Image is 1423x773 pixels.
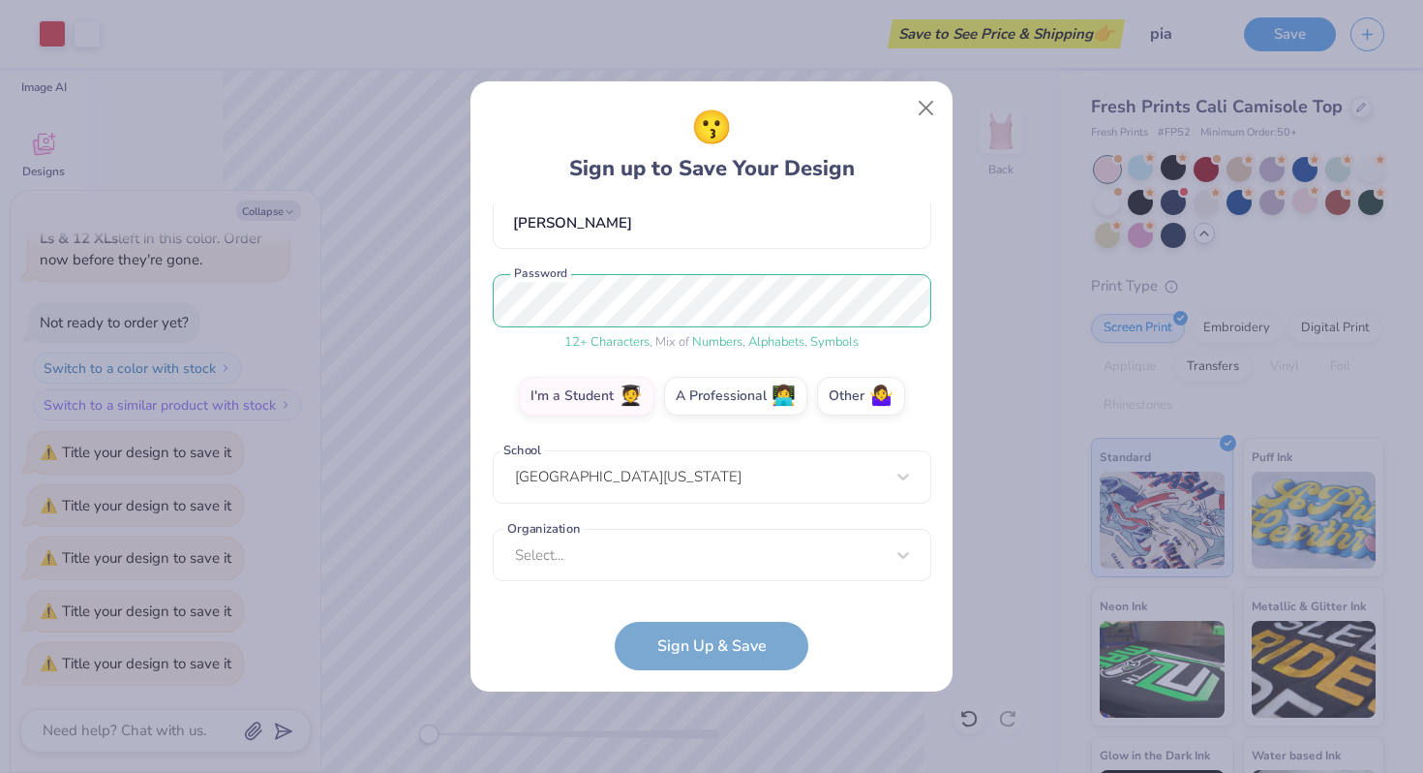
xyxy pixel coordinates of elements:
[619,386,643,408] span: 🧑‍🎓
[810,333,859,351] span: Symbols
[691,104,732,153] span: 😗
[503,519,583,538] label: Organization
[869,386,893,408] span: 🤷‍♀️
[519,377,654,416] label: I'm a Student
[564,333,650,351] span: 12 + Characters
[569,104,855,185] div: Sign up to Save Your Design
[664,377,807,416] label: A Professional
[500,442,545,460] label: School
[692,333,742,351] span: Numbers
[817,377,905,416] label: Other
[908,90,945,127] button: Close
[493,333,931,353] div: , Mix of , ,
[772,386,796,408] span: 👩‍💻
[748,333,804,351] span: Alphabets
